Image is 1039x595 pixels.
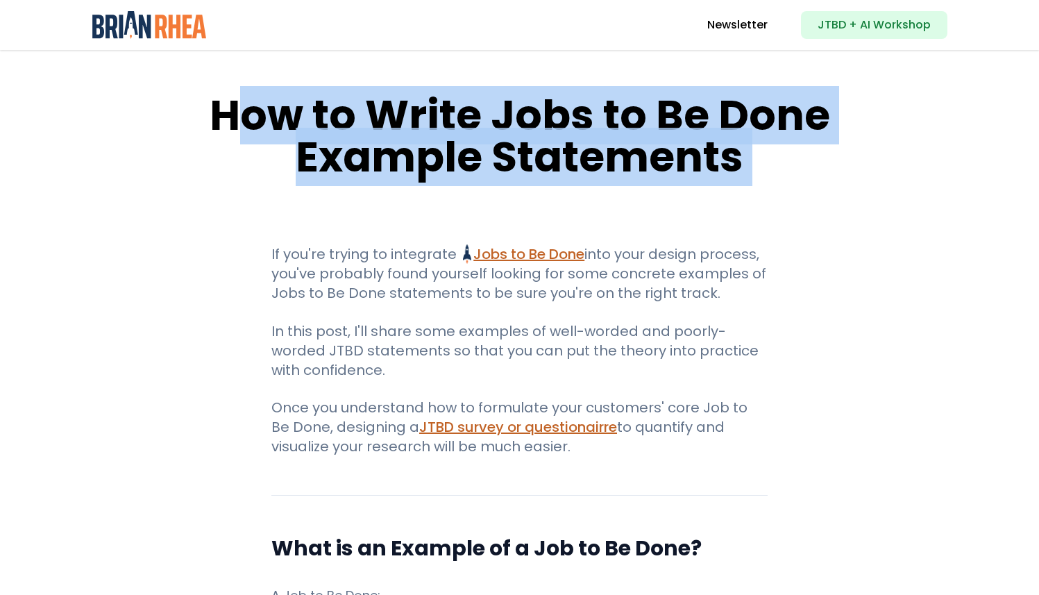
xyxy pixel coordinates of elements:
p: Once you understand how to formulate your customers' core Job to Be Done, designing a to quantify... [271,398,768,456]
h2: What is an Example of a Job to Be Done? [271,535,768,562]
a: JTBD + AI Workshop [801,11,947,39]
h1: How to Write Jobs to Be Done Example Statements [174,94,866,178]
a: Jobs to Be Done [463,244,584,264]
p: In this post, I'll share some examples of well-worded and poorly-worded JTBD statements so that y... [271,321,768,380]
a: Newsletter [707,17,768,33]
a: JTBD survey or questionairre [419,417,617,437]
p: If you're trying to integrate into your design process, you've probably found yourself looking fo... [271,244,768,303]
img: Brian Rhea [92,11,207,39]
